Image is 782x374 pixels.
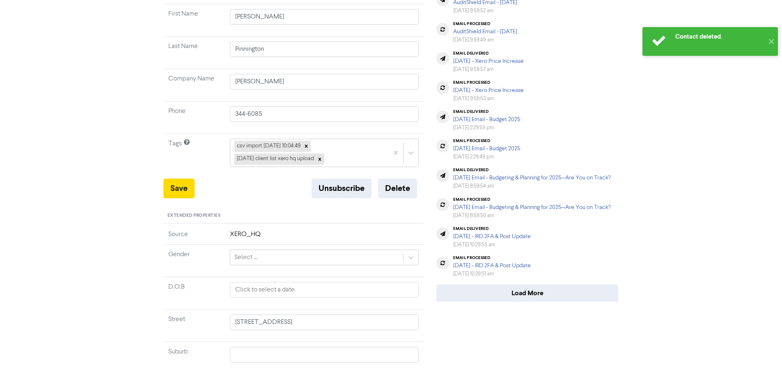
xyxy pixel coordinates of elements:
[163,37,225,69] td: Last Name
[230,282,419,298] input: Click to select a date
[453,29,517,34] a: AuditShield Email - [DATE]
[453,66,524,73] div: [DATE] 9:59:57 am
[163,277,225,310] td: D.O.B
[453,255,531,260] div: email processed
[453,204,611,210] a: [DATE] Email - Budgeting & Planning for 2025—Are You on Track?
[163,229,225,245] td: Source
[163,101,225,134] td: Phone
[453,58,524,64] a: [DATE] - Xero Price Increase
[163,69,225,101] td: Company Name
[453,212,611,220] div: [DATE] 8:59:50 am
[453,226,531,231] div: email delivered
[378,179,417,198] button: Delete
[163,245,225,277] td: Gender
[453,36,517,44] div: [DATE] 9:59:49 am
[234,141,302,151] div: csv import [DATE] 10:04:49
[453,95,524,103] div: [DATE] 9:59:53 am
[163,134,225,179] td: Tags
[453,7,517,15] div: [DATE] 9:59:52 am
[453,270,531,278] div: [DATE] 10:29:51 am
[453,21,517,26] div: email processed
[453,182,611,190] div: [DATE] 8:59:54 am
[453,175,611,181] a: [DATE] Email - Budgeting & Planning for 2025—Are You on Track?
[453,87,524,93] a: [DATE] - Xero Price Increase
[234,154,315,164] div: [DATE] client list xero hq upload
[225,229,424,245] td: XERO_HQ
[163,4,225,37] td: First Name
[453,109,520,114] div: email delivered
[163,208,424,224] div: Extended Properties
[453,138,520,143] div: email processed
[453,146,520,151] a: [DATE] Email - Budget 2025
[453,263,531,268] a: [DATE] - IRD 2FA & Post Update
[453,51,524,56] div: email delivered
[163,179,195,198] button: Save
[741,335,782,374] iframe: Chat Widget
[453,234,531,239] a: [DATE] - IRD 2FA & Post Update
[453,153,520,161] div: [DATE] 2:29:49 pm
[234,252,257,262] div: Select ...
[453,117,520,122] a: [DATE] Email - Budget 2025
[453,124,520,132] div: [DATE] 2:29:53 pm
[675,32,764,41] div: Contact deleted.
[453,80,524,85] div: email processed
[453,241,531,249] div: [DATE] 10:29:55 am
[163,310,225,342] td: Street
[436,285,618,302] button: Load More
[312,179,372,198] button: Unsubscribe
[453,167,611,172] div: email delivered
[453,197,611,202] div: email processed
